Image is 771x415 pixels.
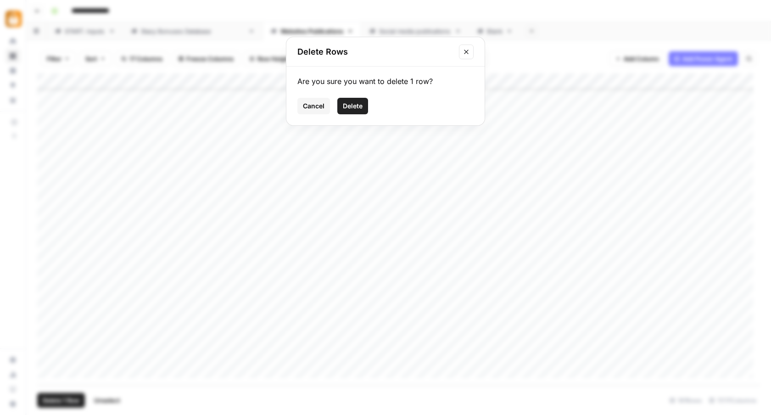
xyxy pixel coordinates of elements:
h2: Delete Rows [297,45,453,58]
button: Close modal [459,45,474,59]
span: Delete [343,101,363,111]
div: Are you sure you want to delete 1 row? [297,76,474,87]
button: Cancel [297,98,330,114]
button: Delete [337,98,368,114]
span: Cancel [303,101,324,111]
